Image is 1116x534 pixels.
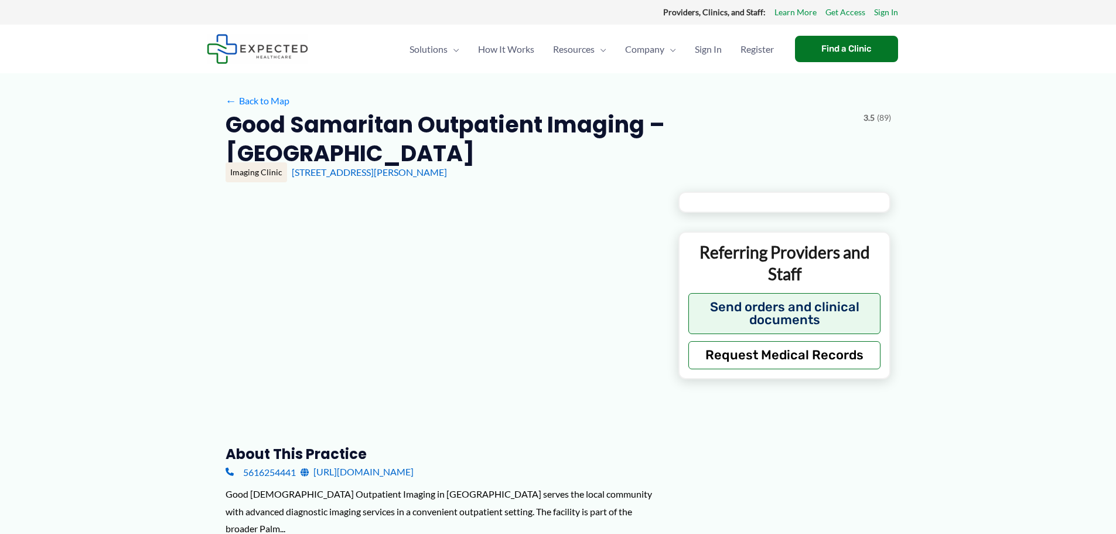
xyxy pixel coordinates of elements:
[864,110,875,125] span: 3.5
[595,29,606,70] span: Menu Toggle
[695,29,722,70] span: Sign In
[469,29,544,70] a: How It Works
[226,95,237,106] span: ←
[226,162,287,182] div: Imaging Clinic
[400,29,469,70] a: SolutionsMenu Toggle
[685,29,731,70] a: Sign In
[292,166,447,178] a: [STREET_ADDRESS][PERSON_NAME]
[400,29,783,70] nav: Primary Site Navigation
[740,29,774,70] span: Register
[478,29,534,70] span: How It Works
[795,36,898,62] a: Find a Clinic
[226,110,854,168] h2: Good Samaritan Outpatient Imaging – [GEOGRAPHIC_DATA]
[301,463,414,481] a: [URL][DOMAIN_NAME]
[825,5,865,20] a: Get Access
[663,7,766,17] strong: Providers, Clinics, and Staff:
[553,29,595,70] span: Resources
[688,341,881,369] button: Request Medical Records
[409,29,448,70] span: Solutions
[207,34,308,64] img: Expected Healthcare Logo - side, dark font, small
[731,29,783,70] a: Register
[874,5,898,20] a: Sign In
[664,29,676,70] span: Menu Toggle
[625,29,664,70] span: Company
[226,463,296,481] a: 5616254441
[226,445,660,463] h3: About this practice
[226,92,289,110] a: ←Back to Map
[688,293,881,334] button: Send orders and clinical documents
[448,29,459,70] span: Menu Toggle
[877,110,891,125] span: (89)
[688,242,881,284] p: Referring Providers and Staff
[616,29,685,70] a: CompanyMenu Toggle
[774,5,817,20] a: Learn More
[544,29,616,70] a: ResourcesMenu Toggle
